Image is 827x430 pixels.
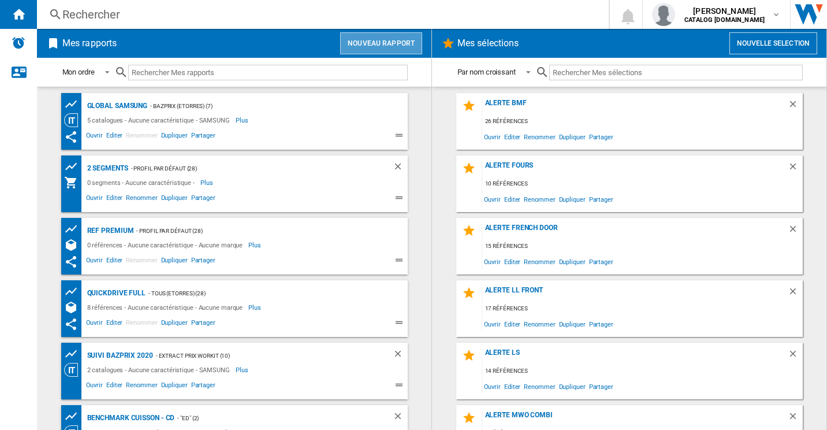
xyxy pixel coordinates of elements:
[60,32,119,54] h2: Mes rapports
[788,286,803,302] div: Supprimer
[84,363,236,377] div: 2 catalogues - Aucune caractéristique - SAMSUNG
[482,99,788,114] div: Alerte BMF
[84,99,148,113] div: Global Samsung
[189,380,217,394] span: Partager
[393,411,408,425] div: Supprimer
[84,238,249,252] div: 0 références - Aucune caractéristique - Aucune marque
[502,379,522,394] span: Editer
[557,191,587,207] span: Dupliquer
[788,411,803,427] div: Supprimer
[64,222,84,236] div: Tableau des prix des produits
[62,6,579,23] div: Rechercher
[124,192,159,206] span: Renommer
[64,176,84,190] div: Mon assortiment
[200,176,215,190] span: Plus
[482,302,803,316] div: 17 références
[84,255,105,269] span: Ouvrir
[124,380,159,394] span: Renommer
[84,380,105,394] span: Ouvrir
[557,379,587,394] span: Dupliquer
[64,301,84,314] div: Références
[64,409,84,424] div: Tableau des prix des produits
[482,129,502,144] span: Ouvrir
[236,113,250,127] span: Plus
[124,130,159,144] span: Renommer
[522,129,557,144] span: Renommer
[729,32,817,54] button: Nouvelle selection
[153,349,370,363] div: - Extract Prix Workit (10)
[105,192,124,206] span: Editer
[64,255,78,269] ng-md-icon: Ce rapport a été partagé avec vous
[64,130,78,144] ng-md-icon: Ce rapport a été partagé avec vous
[64,238,84,252] div: Références
[189,255,217,269] span: Partager
[482,286,788,302] div: Alerte LL Front
[159,192,189,206] span: Dupliquer
[587,379,615,394] span: Partager
[502,254,522,269] span: Editer
[482,349,788,364] div: Alerte LS
[159,130,189,144] span: Dupliquer
[84,349,153,363] div: Suivi Bazprix 2020
[84,411,175,425] div: Benchmark Cuisson - CD
[64,97,84,112] div: Tableau des prix des produits
[105,255,124,269] span: Editer
[788,99,803,114] div: Supprimer
[84,192,105,206] span: Ouvrir
[159,380,189,394] span: Dupliquer
[502,129,522,144] span: Editer
[788,224,803,239] div: Supprimer
[84,301,249,314] div: 8 références - Aucune caractéristique - Aucune marque
[393,349,408,363] div: Supprimer
[124,255,159,269] span: Renommer
[482,239,803,254] div: 15 références
[587,129,615,144] span: Partager
[482,191,502,207] span: Ouvrir
[64,284,84,299] div: Tableau des prix des produits
[502,316,522,332] span: Editer
[482,364,803,379] div: 14 références
[522,191,557,207] span: Renommer
[502,191,522,207] span: Editer
[482,254,502,269] span: Ouvrir
[84,317,105,331] span: Ouvrir
[84,176,200,190] div: 0 segments - Aucune caractéristique -
[64,347,84,361] div: Tableau des prix des produits
[84,113,236,127] div: 5 catalogues - Aucune caractéristique - SAMSUNG
[457,68,516,76] div: Par nom croissant
[587,316,615,332] span: Partager
[482,379,502,394] span: Ouvrir
[522,254,557,269] span: Renommer
[128,161,370,176] div: - Profil par défaut (28)
[64,317,78,331] ng-md-icon: Ce rapport a été partagé avec vous
[146,286,384,301] div: - TOUS (etorres) (28)
[522,316,557,332] span: Renommer
[105,130,124,144] span: Editer
[189,130,217,144] span: Partager
[105,317,124,331] span: Editer
[557,254,587,269] span: Dupliquer
[522,379,557,394] span: Renommer
[105,380,124,394] span: Editer
[482,224,788,239] div: Alerte French Door
[482,114,803,129] div: 26 références
[482,161,788,177] div: Alerte Fours
[482,316,502,332] span: Ouvrir
[147,99,384,113] div: - Bazprix (etorres) (7)
[84,224,134,238] div: REF Premium
[340,32,422,54] button: Nouveau rapport
[128,65,408,80] input: Rechercher Mes rapports
[174,411,369,425] div: - "ED" (2)
[64,113,84,127] div: Vision Catégorie
[64,363,84,377] div: Vision Catégorie
[455,32,521,54] h2: Mes sélections
[189,317,217,331] span: Partager
[587,254,615,269] span: Partager
[159,255,189,269] span: Dupliquer
[62,68,95,76] div: Mon ordre
[189,192,217,206] span: Partager
[788,349,803,364] div: Supprimer
[482,177,803,191] div: 10 références
[587,191,615,207] span: Partager
[133,224,384,238] div: - Profil par défaut (28)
